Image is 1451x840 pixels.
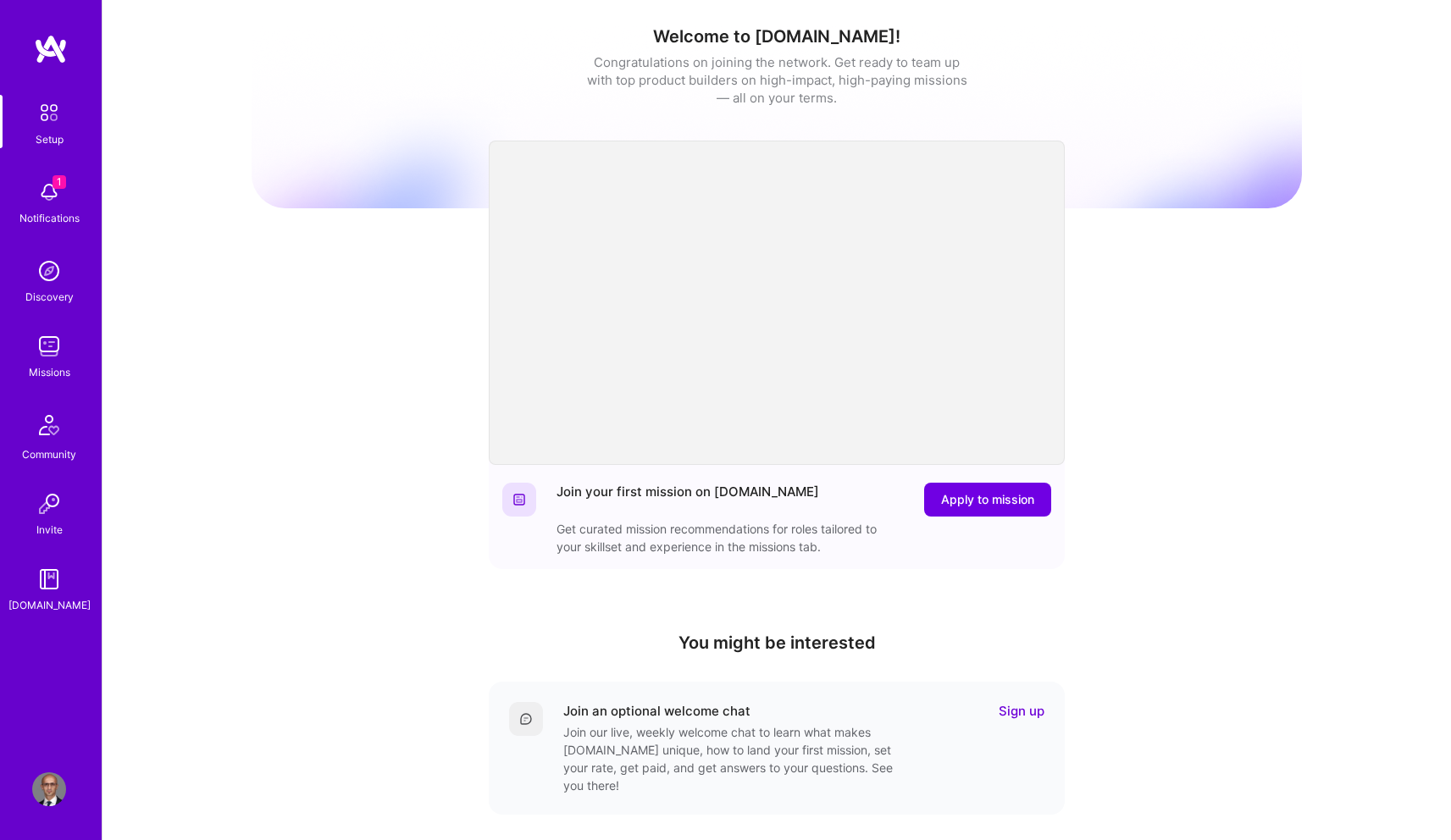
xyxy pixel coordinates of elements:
div: [DOMAIN_NAME] [8,596,91,614]
div: Missions [29,363,70,381]
img: discovery [32,254,66,288]
img: Comment [519,712,533,726]
div: Congratulations on joining the network. Get ready to team up with top product builders on high-im... [586,53,967,107]
button: Apply to mission [924,483,1051,517]
span: 1 [53,175,66,189]
img: User Avatar [32,772,66,806]
img: teamwork [32,329,66,363]
img: Website [512,493,526,506]
a: Sign up [999,702,1044,720]
a: User Avatar [28,772,70,806]
div: Setup [36,130,64,148]
h4: You might be interested [489,633,1065,653]
div: Discovery [25,288,74,306]
div: Join our live, weekly welcome chat to learn what makes [DOMAIN_NAME] unique, how to land your fir... [563,723,902,794]
div: Notifications [19,209,80,227]
img: Invite [32,487,66,521]
img: Community [29,405,69,445]
img: guide book [32,562,66,596]
div: Join an optional welcome chat [563,702,750,720]
iframe: video [489,141,1065,465]
div: Get curated mission recommendations for roles tailored to your skillset and experience in the mis... [557,520,895,555]
div: Community [22,445,76,463]
h1: Welcome to [DOMAIN_NAME]! [252,26,1302,47]
img: bell [32,175,66,209]
img: setup [31,95,67,130]
img: logo [34,34,68,64]
span: Apply to mission [941,491,1034,508]
div: Join your first mission on [DOMAIN_NAME] [557,483,819,517]
div: Invite [36,521,63,539]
